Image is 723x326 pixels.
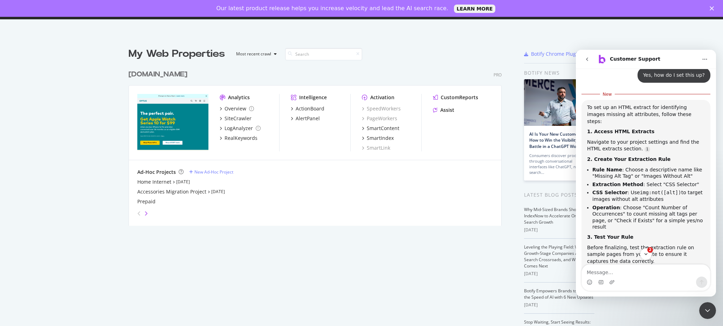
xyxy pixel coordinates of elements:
[11,184,57,190] b: 3. Test Your Rule
[370,94,394,101] div: Activation
[230,48,280,60] button: Most recent crawl
[11,89,129,103] div: Navigate to your project settings and find the HTML extracts section.
[441,94,478,101] div: CustomReports
[11,79,78,84] b: 1. Access HTML Extracts
[16,131,129,138] li: : Select "CSS Selector"
[71,197,77,203] span: Scroll badge
[33,230,39,235] button: Upload attachment
[433,107,454,114] a: Assist
[11,195,129,215] div: Before finalizing, test the extraction rule on sample pages from your site to ensure it captures ...
[576,50,716,297] iframe: Intercom live chat
[529,131,581,149] a: AI Is Your New Customer: How to Win the Visibility Battle in a ChatGPT World
[189,169,233,175] a: New Ad-Hoc Project
[367,125,399,132] div: SmartContent
[296,105,324,112] div: ActionBoard
[11,230,16,235] button: Emoji picker
[16,140,129,152] li: : Use to target images without alt attributes
[699,302,716,319] iframe: Intercom live chat
[529,153,589,175] div: Consumers discover products through conversational interfaces like ChatGPT, not just search…
[524,227,594,233] div: [DATE]
[524,271,594,277] div: [DATE]
[6,215,134,227] textarea: Message…
[176,179,190,185] a: [DATE]
[129,61,507,226] div: grid
[524,69,594,77] div: Botify news
[129,47,225,61] div: My Web Properties
[362,105,401,112] a: SpeedWorkers
[291,105,324,112] a: ActionBoard
[362,144,390,151] a: SmartLink
[64,198,76,210] button: Scroll to bottom
[225,115,252,122] div: SiteCrawler
[524,50,580,57] a: Botify Chrome Plugin
[531,50,580,57] div: Botify Chrome Plugin
[710,6,717,11] div: Close
[362,135,394,142] a: SmartIndex
[220,115,252,122] a: SiteCrawler
[64,140,105,145] code: img:not([alt])
[135,208,144,219] div: angle-left
[6,50,135,317] div: To set up an HTML extract for identifying images missing alt attributes, follow these steps:1. Ac...
[367,135,394,142] div: SmartIndex
[524,302,594,308] div: [DATE]
[362,115,397,122] a: PageWorkers
[137,178,171,185] a: Home Internet
[296,115,320,122] div: AlertPanel
[144,210,149,217] div: angle-right
[524,79,594,126] img: AI Is Your New Customer: How to Win the Visibility Battle in a ChatGPT World
[524,288,594,300] a: Botify Empowers Brands to Move at the Speed of AI with 6 New Updates
[220,105,254,112] a: Overview
[194,169,233,175] div: New Ad-Hoc Project
[225,125,253,132] div: LogAnalyzer
[137,94,208,151] img: optus.com.au
[16,155,44,161] b: Operation
[285,48,362,60] input: Search
[16,132,68,137] b: Extraction Method
[16,117,129,130] li: : Choose a descriptive name like "Missing Alt Tag" or "Images Without Alt"
[524,206,591,225] a: Why Mid-Sized Brands Should Use IndexNow to Accelerate Organic Search Growth
[120,227,131,238] button: Send a message…
[220,125,261,132] a: LogAnalyzer
[137,188,206,195] a: Accessories Migration Project
[6,50,135,317] div: Customer Support says…
[22,230,28,235] button: Gif picker
[524,191,594,199] div: Latest Blog Posts
[440,107,454,114] div: Assist
[216,5,448,12] div: Our latest product release helps you increase velocity and lead the AI search race.
[137,169,176,176] div: Ad-Hoc Projects
[137,198,156,205] a: Prepaid
[129,69,187,80] div: [DOMAIN_NAME]
[236,52,271,56] div: Most recent crawl
[69,97,74,102] a: Source reference 9276051:
[11,107,95,112] b: 2. Create Your Extraction Rule
[129,69,190,80] a: [DOMAIN_NAME]
[524,244,591,269] a: Leveling the Playing Field: Why Growth-Stage Companies Are at a Search Crossroads, and What Comes...
[299,94,327,101] div: Intelligence
[291,115,320,122] a: AlertPanel
[225,105,246,112] div: Overview
[220,135,257,142] a: RealKeywords
[16,117,46,123] b: Rule Name
[11,54,129,75] div: To set up an HTML extract for identifying images missing alt attributes, follow these steps:
[362,125,399,132] a: SmartContent
[433,94,478,101] a: CustomReports
[454,5,496,13] a: LEARN MORE
[225,135,257,142] div: RealKeywords
[228,94,250,101] div: Analytics
[494,72,502,78] div: Pro
[16,140,51,145] b: CSS Selector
